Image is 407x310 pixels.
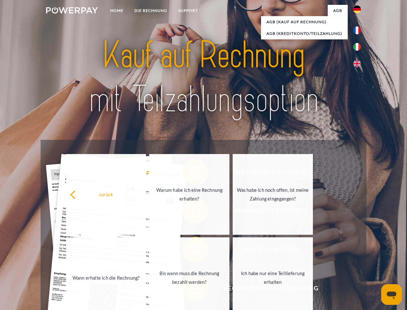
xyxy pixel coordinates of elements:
[353,5,361,13] img: de
[353,60,361,67] img: en
[353,26,361,34] img: fr
[62,31,345,124] img: title-powerpay_de.svg
[328,5,348,16] a: agb
[353,43,361,51] img: it
[70,273,142,282] div: Wann erhalte ich die Rechnung?
[46,7,98,14] img: logo-powerpay-white.svg
[70,190,142,199] div: zurück
[237,269,309,286] div: Ich habe nur eine Teillieferung erhalten
[237,186,309,203] div: Was habe ich noch offen, ist meine Zahlung eingegangen?
[173,5,203,16] a: SUPPORT
[129,5,173,16] a: DIE RECHNUNG
[233,154,313,235] a: Was habe ich noch offen, ist meine Zahlung eingegangen?
[105,5,129,16] a: Home
[153,269,226,286] div: Bis wann muss die Rechnung bezahlt werden?
[261,16,348,28] a: AGB (Kauf auf Rechnung)
[381,284,402,305] iframe: Schaltfläche zum Öffnen des Messaging-Fensters
[153,186,226,203] div: Warum habe ich eine Rechnung erhalten?
[261,28,348,39] a: AGB (Kreditkonto/Teilzahlung)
